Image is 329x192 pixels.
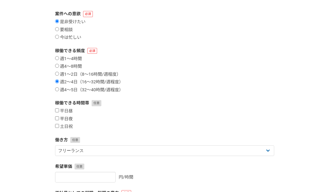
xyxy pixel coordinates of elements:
[55,87,123,93] label: 週4〜5日（32〜40時間/週程度）
[55,56,59,60] input: 週1〜4時間
[55,27,73,33] label: 要相談
[55,35,59,39] input: 今は忙しい
[55,108,73,114] label: 平日昼
[119,175,133,179] span: 円/時間
[55,35,81,40] label: 今は忙しい
[55,79,59,83] input: 週2〜4日（16〜32時間/週程度）
[55,108,59,112] input: 平日昼
[55,163,274,170] label: 希望単価
[55,19,86,25] label: 是非受けたい
[55,72,59,76] input: 週1〜2日（8〜16時間/週程度）
[55,79,123,85] label: 週2〜4日（16〜32時間/週程度）
[55,100,274,106] label: 稼働できる時間帯
[55,87,59,91] input: 週4〜5日（32〜40時間/週程度）
[55,11,274,17] label: 案件への意欲
[55,64,59,68] input: 週4〜8時間
[55,124,59,128] input: 土日祝
[55,124,73,129] label: 土日祝
[55,19,59,23] input: 是非受けたい
[55,116,73,122] label: 平日夜
[55,137,274,143] label: 働き方
[55,48,274,54] label: 稼働できる頻度
[55,116,59,120] input: 平日夜
[55,64,82,69] label: 週4〜8時間
[55,56,82,62] label: 週1〜4時間
[55,72,121,77] label: 週1〜2日（8〜16時間/週程度）
[55,27,59,31] input: 要相談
